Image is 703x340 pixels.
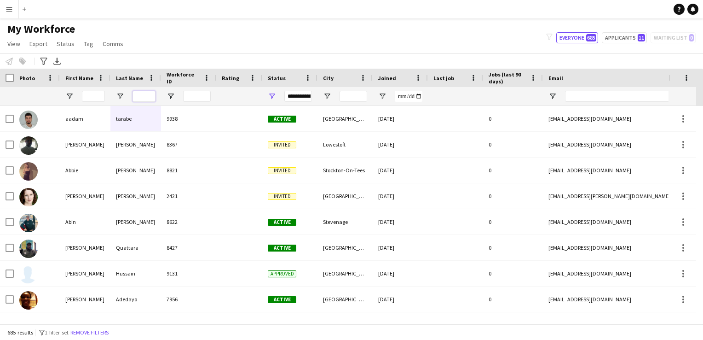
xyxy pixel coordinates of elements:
span: 685 [586,34,596,41]
div: [DATE] [373,235,428,260]
span: Active [268,116,296,123]
div: [DATE] [373,287,428,312]
div: 0 [483,235,543,260]
span: Comms [103,40,123,48]
div: [DATE] [373,158,428,183]
a: Export [26,38,51,50]
a: View [4,38,24,50]
div: [DATE] [373,261,428,286]
button: Everyone685 [556,32,598,43]
span: Jobs (last 90 days) [489,71,526,85]
input: City Filter Input [340,91,367,102]
span: Joined [378,75,396,82]
span: 11 [638,34,645,41]
div: aadam [60,106,110,131]
div: [GEOGRAPHIC_DATA] [317,235,373,260]
div: [GEOGRAPHIC_DATA] [317,312,373,338]
div: [PERSON_NAME] [60,312,110,338]
div: 7956 [161,287,216,312]
div: [GEOGRAPHIC_DATA] [317,106,373,131]
div: [DATE] [373,209,428,234]
div: 3214 [161,312,216,338]
a: Comms [99,38,127,50]
span: Approved [268,270,296,277]
div: [DATE] [373,183,428,209]
div: 8427 [161,235,216,260]
div: Lowestoft [317,132,373,157]
button: Open Filter Menu [167,92,175,100]
div: 8821 [161,158,216,183]
input: Last Name Filter Input [133,91,156,102]
span: Active [268,219,296,226]
span: Email [548,75,563,82]
div: Stockton-On-Tees [317,158,373,183]
div: Adedayo [110,287,161,312]
img: Aaron Whitlock [19,136,38,155]
button: Open Filter Menu [65,92,74,100]
div: 8622 [161,209,216,234]
div: 0 [483,158,543,183]
div: 0 [483,183,543,209]
button: Open Filter Menu [548,92,557,100]
div: 8367 [161,132,216,157]
a: Tag [80,38,97,50]
div: 0 [483,106,543,131]
div: [DATE] [373,312,428,338]
div: 0 [483,209,543,234]
div: Abbie [60,158,110,183]
app-action-btn: Export XLSX [52,56,63,67]
img: Aboubacar Quattara [19,240,38,258]
input: Workforce ID Filter Input [183,91,211,102]
img: aadam tarabe [19,111,38,129]
div: [PERSON_NAME] [110,158,161,183]
span: Photo [19,75,35,82]
span: Invited [268,167,296,174]
div: [GEOGRAPHIC_DATA] [317,287,373,312]
div: 9938 [161,106,216,131]
div: [DATE] [373,106,428,131]
span: Last Name [116,75,143,82]
div: 0 [483,261,543,286]
div: [PERSON_NAME] [60,261,110,286]
span: My Workforce [7,22,75,36]
div: 0 [483,287,543,312]
input: Joined Filter Input [395,91,422,102]
div: [PERSON_NAME] [60,132,110,157]
button: Open Filter Menu [323,92,331,100]
div: [PERSON_NAME] [110,132,161,157]
div: Khan [110,312,161,338]
img: Adenike Adedayo [19,291,38,310]
img: Abigail Rhodes [19,188,38,206]
img: Abbie Jackson [19,162,38,181]
span: Invited [268,141,296,148]
div: [DATE] [373,132,428,157]
span: 1 filter set [45,329,69,336]
button: Open Filter Menu [378,92,386,100]
input: First Name Filter Input [82,91,105,102]
div: Stevenage [317,209,373,234]
div: Abin [60,209,110,234]
span: Active [268,245,296,252]
div: Quattara [110,235,161,260]
span: Workforce ID [167,71,200,85]
div: 0 [483,312,543,338]
img: Abin Philip [19,214,38,232]
div: [PERSON_NAME] [60,287,110,312]
span: Status [268,75,286,82]
div: 9131 [161,261,216,286]
button: Remove filters [69,328,110,338]
div: [GEOGRAPHIC_DATA] [317,183,373,209]
img: Adam Hussain [19,265,38,284]
div: 2421 [161,183,216,209]
button: Applicants11 [602,32,647,43]
span: Last job [433,75,454,82]
div: [PERSON_NAME] [110,183,161,209]
button: Open Filter Menu [268,92,276,100]
span: Export [29,40,47,48]
span: Invited [268,193,296,200]
span: Tag [84,40,93,48]
div: 0 [483,132,543,157]
div: tarabe [110,106,161,131]
div: [GEOGRAPHIC_DATA] [317,261,373,286]
div: Hussain [110,261,161,286]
